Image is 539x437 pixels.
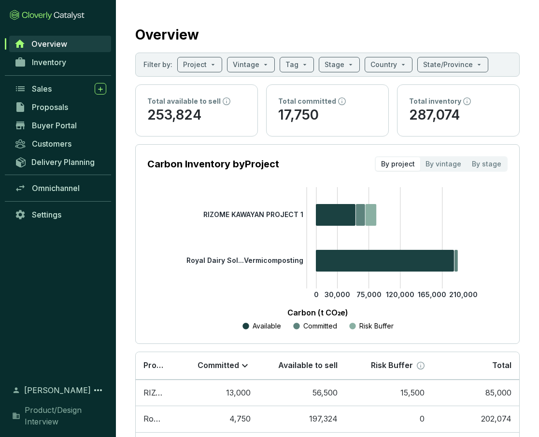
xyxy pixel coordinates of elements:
span: Settings [32,210,61,219]
p: 287,074 [409,106,508,124]
span: Overview [31,39,67,49]
tspan: 210,000 [449,290,478,299]
tspan: 0 [314,290,319,299]
a: Inventory [10,54,111,70]
td: RIZOME KAWAYAN PROJECT 1 [136,380,171,406]
tspan: 30,000 [325,290,350,299]
p: 253,824 [147,106,246,124]
a: Settings [10,206,111,223]
span: Proposals [32,102,68,112]
h2: Overview [135,25,199,45]
p: Total inventory [409,96,461,106]
span: Buyer Portal [32,121,77,130]
th: Total [432,352,519,380]
div: segmented control [375,156,508,172]
a: Buyer Portal [10,117,111,134]
div: By stage [467,157,507,171]
p: Carbon (t CO₂e) [162,307,474,318]
span: Customers [32,139,71,149]
a: Proposals [10,99,111,115]
tspan: RIZOME KAWAYAN PROJECT 1 [203,210,303,218]
p: Total committed [278,96,336,106]
td: 0 [345,406,432,432]
p: Available [253,321,281,331]
div: By project [376,157,420,171]
tspan: 120,000 [386,290,414,299]
p: Total available to sell [147,96,221,106]
span: Product/Design Interview [25,404,106,427]
td: 85,000 [432,380,519,406]
td: 4,750 [171,406,258,432]
tspan: 75,000 [356,290,382,299]
p: Risk Buffer [359,321,394,331]
span: Omnichannel [32,183,80,193]
p: Risk Buffer [371,360,413,371]
td: 15,500 [345,380,432,406]
p: Filter by: [143,60,172,69]
p: Carbon Inventory by Project [147,157,279,171]
td: 56,500 [258,380,345,406]
span: Sales [32,84,52,94]
td: 13,000 [171,380,258,406]
td: 197,324 [258,406,345,432]
a: Omnichannel [10,180,111,196]
td: Royal Dairy Solid Separation Enhanced By Vermicomposting [136,406,171,432]
a: Delivery Planning [10,154,111,170]
th: Project [136,352,171,380]
p: 17,750 [278,106,377,124]
p: Committed [303,321,337,331]
th: Available to sell [258,352,345,380]
span: Delivery Planning [31,157,95,167]
a: Overview [9,36,111,52]
a: Customers [10,136,111,152]
span: [PERSON_NAME] [24,384,91,396]
span: Inventory [32,57,66,67]
p: Committed [198,360,239,371]
tspan: Royal Dairy Sol...Vermicomposting [186,256,303,264]
td: 202,074 [432,406,519,432]
a: Sales [10,81,111,97]
tspan: 165,000 [418,290,446,299]
div: By vintage [420,157,467,171]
